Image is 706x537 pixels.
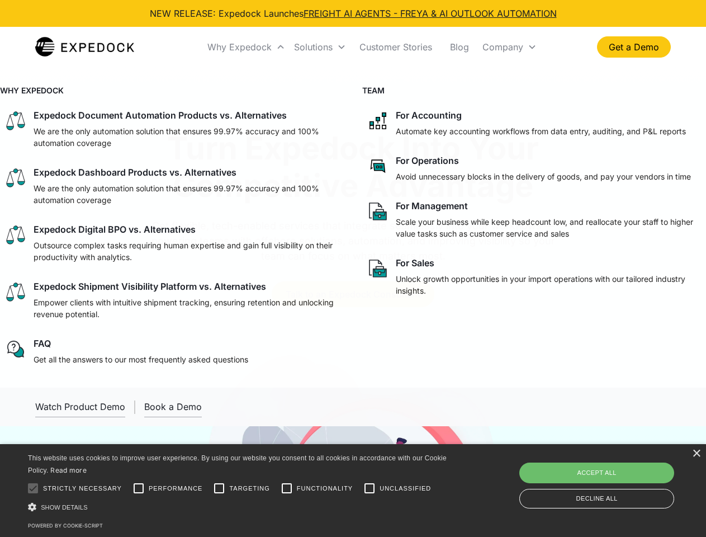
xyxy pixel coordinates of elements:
div: FAQ [34,338,51,349]
a: Read more [50,466,87,474]
span: This website uses cookies to improve user experience. By using our website you consent to all coo... [28,454,447,475]
span: Targeting [229,484,269,493]
div: Expedock Dashboard Products vs. Alternatives [34,167,236,178]
div: Why Expedock [203,28,290,66]
div: For Accounting [396,110,462,121]
span: Show details [41,504,88,511]
div: Book a Demo [144,401,202,412]
p: Automate key accounting workflows from data entry, auditing, and P&L reports [396,125,686,137]
iframe: Chat Widget [520,416,706,537]
a: FREIGHT AI AGENTS - FREYA & AI OUTLOOK AUTOMATION [304,8,557,19]
a: Customer Stories [350,28,441,66]
img: scale icon [4,110,27,132]
div: Company [482,41,523,53]
div: Solutions [290,28,350,66]
a: open lightbox [35,397,125,417]
img: scale icon [4,224,27,246]
div: Why Expedock [207,41,272,53]
span: Functionality [297,484,353,493]
div: Expedock Shipment Visibility Platform vs. Alternatives [34,281,266,292]
img: Expedock Logo [35,36,134,58]
div: Expedock Digital BPO vs. Alternatives [34,224,196,235]
div: Show details [28,501,451,513]
div: For Operations [396,155,459,166]
p: Outsource complex tasks requiring human expertise and gain full visibility on their productivity ... [34,239,340,263]
a: home [35,36,134,58]
a: Powered by cookie-script [28,522,103,529]
img: paper and bag icon [367,200,389,223]
span: Performance [149,484,203,493]
div: Watch Product Demo [35,401,125,412]
p: Empower clients with intuitive shipment tracking, ensuring retention and unlocking revenue potent... [34,296,340,320]
div: Solutions [294,41,333,53]
p: Scale your business while keep headcount low, and reallocate your staff to higher value tasks suc... [396,216,702,239]
img: rectangular chat bubble icon [367,155,389,177]
div: Company [478,28,541,66]
p: We are the only automation solution that ensures 99.97% accuracy and 100% automation coverage [34,125,340,149]
span: Unclassified [380,484,431,493]
div: For Management [396,200,468,211]
div: For Sales [396,257,434,268]
img: scale icon [4,167,27,189]
a: Book a Demo [144,397,202,417]
p: Get all the answers to our most frequently asked questions [34,354,248,365]
div: NEW RELEASE: Expedock Launches [150,7,557,20]
p: We are the only automation solution that ensures 99.97% accuracy and 100% automation coverage [34,182,340,206]
div: Expedock Document Automation Products vs. Alternatives [34,110,287,121]
img: paper and bag icon [367,257,389,280]
img: scale icon [4,281,27,303]
a: Get a Demo [597,36,671,58]
p: Avoid unnecessary blocks in the delivery of goods, and pay your vendors in time [396,171,691,182]
span: Strictly necessary [43,484,122,493]
p: Unlock growth opportunities in your import operations with our tailored industry insights. [396,273,702,296]
a: Blog [441,28,478,66]
img: regular chat bubble icon [4,338,27,360]
img: network like icon [367,110,389,132]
